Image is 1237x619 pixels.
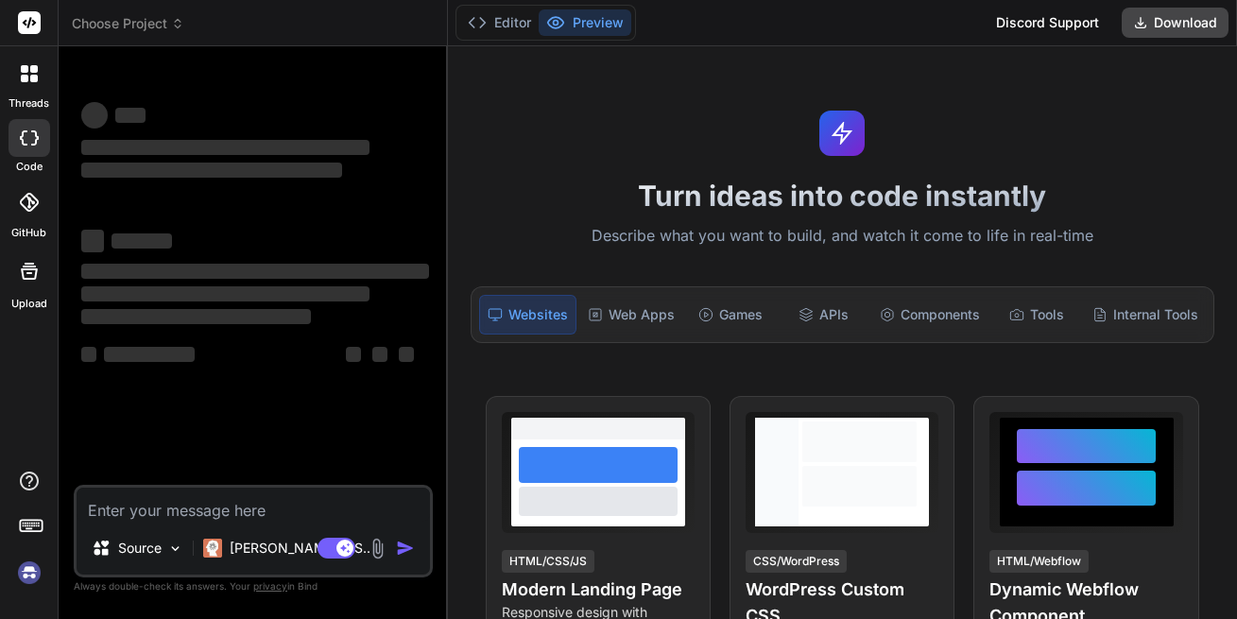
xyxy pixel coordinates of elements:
div: Tools [991,295,1081,335]
label: GitHub [11,225,46,241]
span: ‌ [346,347,361,362]
span: Choose Project [72,14,184,33]
label: Upload [11,296,47,312]
button: Editor [460,9,539,36]
span: ‌ [104,347,195,362]
label: code [16,159,43,175]
div: APIs [779,295,868,335]
span: ‌ [81,309,311,324]
span: ‌ [399,347,414,362]
button: Download [1122,8,1228,38]
span: ‌ [81,163,342,178]
p: Source [118,539,162,558]
p: Describe what you want to build, and watch it come to life in real-time [459,224,1226,249]
div: HTML/CSS/JS [502,550,594,573]
span: ‌ [81,230,104,252]
p: Always double-check its answers. Your in Bind [74,577,433,595]
span: privacy [253,580,287,592]
div: Web Apps [580,295,682,335]
p: [PERSON_NAME] 4 S.. [230,539,370,558]
img: signin [13,557,45,589]
span: ‌ [115,108,146,123]
h1: Turn ideas into code instantly [459,179,1226,213]
img: Pick Models [167,541,183,557]
img: icon [396,539,415,558]
span: ‌ [81,347,96,362]
span: ‌ [372,347,387,362]
label: threads [9,95,49,112]
div: Websites [479,295,576,335]
div: Components [872,295,988,335]
div: HTML/Webflow [989,550,1089,573]
div: Internal Tools [1085,295,1206,335]
span: ‌ [81,286,369,301]
h4: Modern Landing Page [502,576,695,603]
span: ‌ [112,233,172,249]
span: ‌ [81,264,429,279]
img: attachment [367,538,388,559]
div: Discord Support [985,8,1110,38]
button: Preview [539,9,631,36]
span: ‌ [81,140,369,155]
img: Claude 4 Sonnet [203,539,222,558]
div: Games [686,295,776,335]
div: CSS/WordPress [746,550,847,573]
span: ‌ [81,102,108,129]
